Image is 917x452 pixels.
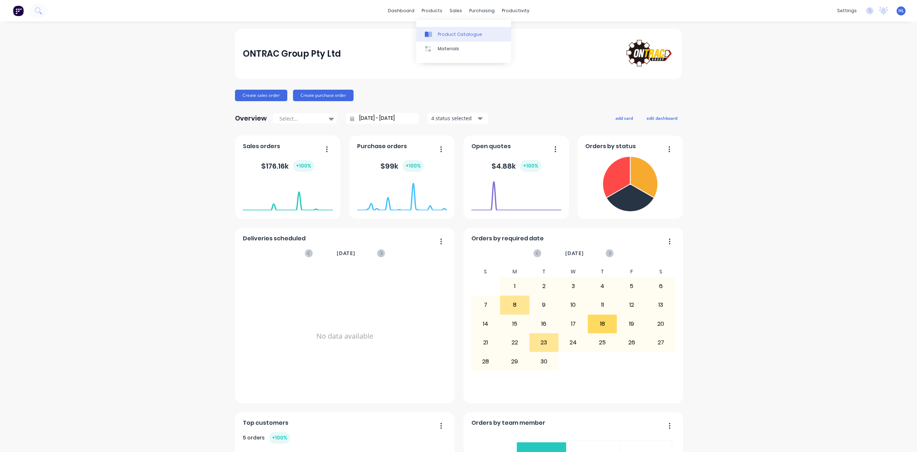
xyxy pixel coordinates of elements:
img: Factory [13,5,24,16]
div: + 100 % [293,160,314,172]
div: 7 [471,296,500,314]
div: 29 [500,352,529,370]
span: Orders by required date [471,234,544,243]
div: Overview [235,111,267,126]
div: 8 [500,296,529,314]
div: 22 [500,334,529,352]
span: Open quotes [471,142,511,151]
div: 28 [471,352,500,370]
div: 2 [530,277,558,295]
div: 5 orders [243,432,290,444]
div: F [617,267,646,277]
div: $ 176.16k [261,160,314,172]
div: 21 [471,334,500,352]
span: Top customers [243,419,288,427]
div: 5 [617,277,646,295]
span: [DATE] [337,249,355,257]
div: $ 4.88k [491,160,541,172]
a: Materials [416,42,511,56]
div: 18 [588,315,617,333]
div: 16 [530,315,558,333]
div: purchasing [466,5,498,16]
div: 20 [647,315,675,333]
div: 15 [500,315,529,333]
button: 4 status selected [427,113,488,124]
button: add card [611,113,638,123]
div: products [418,5,446,16]
div: 25 [588,334,617,352]
div: 23 [530,334,558,352]
button: Create sales order [235,90,287,101]
a: dashboard [384,5,418,16]
div: M [500,267,529,277]
div: S [471,267,500,277]
span: HL [898,8,904,14]
div: Product Catalogue [438,31,482,38]
button: Create purchase order [293,90,354,101]
span: Sales orders [243,142,280,151]
span: Orders by status [585,142,636,151]
a: Product Catalogue [416,27,511,41]
div: 14 [471,315,500,333]
div: 13 [647,296,675,314]
div: No data available [243,267,447,406]
img: ONTRAC Group Pty Ltd [624,38,674,70]
span: [DATE] [565,249,584,257]
div: T [588,267,617,277]
span: Purchase orders [357,142,407,151]
div: 30 [530,352,558,370]
div: 17 [559,315,587,333]
div: ONTRAC Group Pty Ltd [243,47,341,61]
div: Materials [438,46,459,52]
div: 4 status selected [431,114,476,122]
div: T [529,267,559,277]
div: 10 [559,296,587,314]
div: + 100 % [269,432,290,444]
div: W [558,267,588,277]
div: 19 [617,315,646,333]
div: 24 [559,334,587,352]
div: + 100 % [520,160,541,172]
div: 12 [617,296,646,314]
div: 4 [588,277,617,295]
button: edit dashboard [642,113,682,123]
div: settings [834,5,860,16]
div: 27 [647,334,675,352]
div: $ 99k [380,160,424,172]
div: productivity [498,5,533,16]
div: + 100 % [403,160,424,172]
span: Orders by team member [471,419,545,427]
div: 9 [530,296,558,314]
div: 3 [559,277,587,295]
div: 1 [500,277,529,295]
div: 11 [588,296,617,314]
div: sales [446,5,466,16]
div: 6 [647,277,675,295]
div: 26 [617,334,646,352]
div: S [646,267,676,277]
